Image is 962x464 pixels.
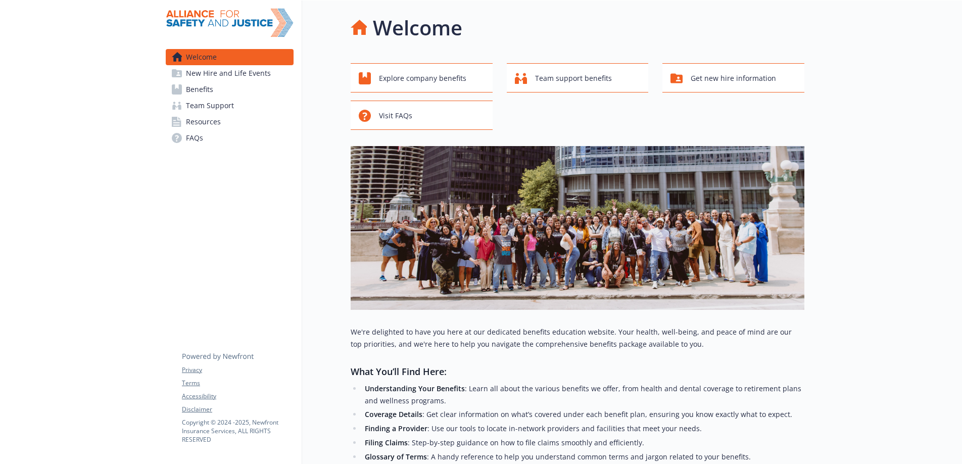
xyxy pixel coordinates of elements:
a: Resources [166,114,294,130]
a: New Hire and Life Events [166,65,294,81]
span: New Hire and Life Events [186,65,271,81]
li: : Use our tools to locate in-network providers and facilities that meet your needs. [362,423,804,435]
span: Resources [186,114,221,130]
a: Benefits [166,81,294,98]
span: Get new hire information [691,69,776,88]
a: Team Support [166,98,294,114]
span: Welcome [186,49,217,65]
li: : Learn all about the various benefits we offer, from health and dental coverage to retirement pl... [362,383,804,407]
a: Privacy [182,365,293,375]
span: Team Support [186,98,234,114]
a: Disclaimer [182,405,293,414]
a: Welcome [166,49,294,65]
strong: Understanding Your Benefits [365,384,465,393]
span: Visit FAQs [379,106,412,125]
button: Visit FAQs [351,101,493,130]
button: Explore company benefits [351,63,493,92]
a: Terms [182,379,293,388]
button: Team support benefits [507,63,649,92]
img: overview page banner [351,146,804,310]
strong: Glossary of Terms [365,452,427,461]
strong: Coverage Details [365,409,422,419]
a: FAQs [166,130,294,146]
strong: Filing Claims [365,438,408,447]
span: Benefits [186,81,213,98]
strong: Finding a Provider [365,424,427,433]
p: We're delighted to have you here at our dedicated benefits education website. Your health, well-b... [351,326,804,350]
li: : A handy reference to help you understand common terms and jargon related to your benefits. [362,451,804,463]
h1: Welcome [373,13,462,43]
li: : Get clear information on what’s covered under each benefit plan, ensuring you know exactly what... [362,408,804,421]
a: Accessibility [182,392,293,401]
button: Get new hire information [662,63,804,92]
h3: What You’ll Find Here: [351,364,804,379]
span: FAQs [186,130,203,146]
span: Explore company benefits [379,69,466,88]
span: Team support benefits [535,69,612,88]
p: Copyright © 2024 - 2025 , Newfront Insurance Services, ALL RIGHTS RESERVED [182,418,293,444]
li: : Step-by-step guidance on how to file claims smoothly and efficiently. [362,437,804,449]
